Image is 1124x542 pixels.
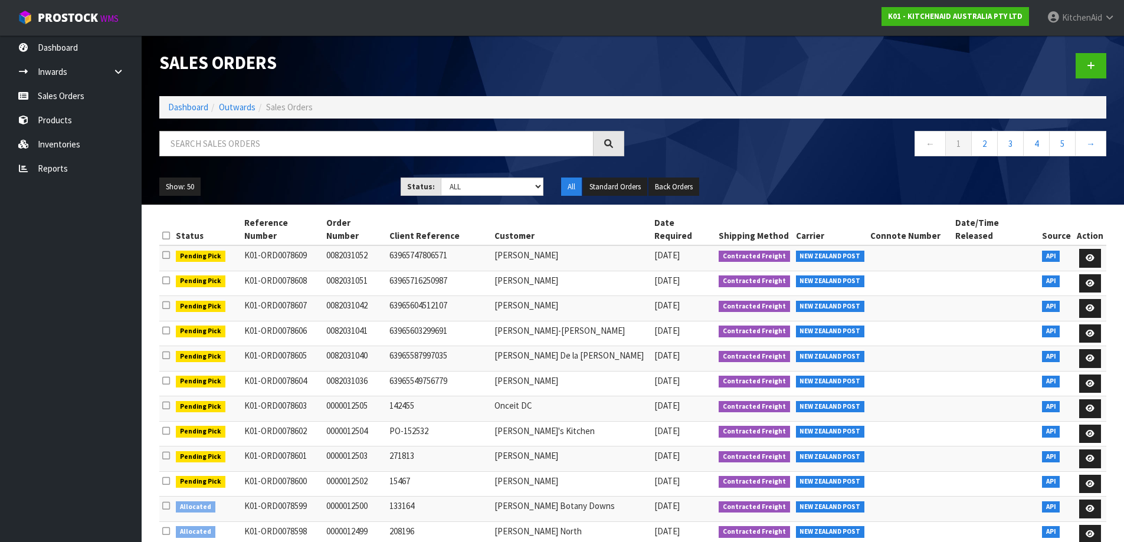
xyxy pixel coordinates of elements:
td: 63965587997035 [386,346,491,372]
span: Contracted Freight [719,326,790,337]
td: 63965603299691 [386,321,491,346]
small: WMS [100,13,119,24]
td: K01-ORD0078602 [241,421,323,446]
td: K01-ORD0078600 [241,471,323,497]
th: Source [1039,213,1074,245]
th: Date Required [651,213,716,245]
th: Action [1074,213,1106,245]
span: API [1042,476,1060,488]
span: Contracted Freight [719,501,790,513]
span: API [1042,275,1060,287]
a: → [1075,131,1106,156]
th: Carrier [793,213,868,245]
span: Pending Pick [176,351,225,363]
strong: Status: [407,182,435,192]
span: API [1042,326,1060,337]
span: NEW ZEALAND POST [796,351,865,363]
td: 0082031052 [323,245,386,271]
span: NEW ZEALAND POST [796,301,865,313]
span: NEW ZEALAND POST [796,451,865,463]
td: K01-ORD0078607 [241,296,323,321]
th: Order Number [323,213,386,245]
span: NEW ZEALAND POST [796,426,865,438]
a: 2 [971,131,998,156]
td: K01-ORD0078604 [241,371,323,396]
span: [DATE] [654,425,680,436]
td: K01-ORD0078599 [241,497,323,522]
a: 3 [997,131,1024,156]
h1: Sales Orders [159,53,624,73]
span: NEW ZEALAND POST [796,251,865,262]
span: Contracted Freight [719,275,790,287]
img: cube-alt.png [18,10,32,25]
span: Contracted Freight [719,451,790,463]
span: API [1042,526,1060,538]
span: Pending Pick [176,426,225,438]
button: Back Orders [648,178,699,196]
td: [PERSON_NAME] [491,245,651,271]
td: 0082031036 [323,371,386,396]
span: API [1042,251,1060,262]
td: 63965716250987 [386,271,491,296]
th: Shipping Method [716,213,793,245]
span: [DATE] [654,275,680,286]
span: Pending Pick [176,326,225,337]
span: Sales Orders [266,101,313,113]
td: 142455 [386,396,491,422]
td: 271813 [386,446,491,472]
input: Search sales orders [159,131,594,156]
span: NEW ZEALAND POST [796,501,865,513]
td: 15467 [386,471,491,497]
th: Connote Number [867,213,952,245]
td: 63965549756779 [386,371,491,396]
td: [PERSON_NAME] [491,371,651,396]
span: Contracted Freight [719,376,790,387]
button: All [561,178,582,196]
span: [DATE] [654,375,680,386]
span: Contracted Freight [719,301,790,313]
span: [DATE] [654,325,680,336]
span: KitchenAid [1062,12,1102,23]
span: [DATE] [654,525,680,537]
td: K01-ORD0078601 [241,446,323,472]
span: Pending Pick [176,476,225,488]
td: 0082031051 [323,271,386,296]
span: [DATE] [654,300,680,311]
th: Reference Number [241,213,323,245]
span: [DATE] [654,249,680,261]
span: NEW ZEALAND POST [796,526,865,538]
span: Contracted Freight [719,401,790,413]
span: [DATE] [654,475,680,487]
td: 133164 [386,497,491,522]
a: Dashboard [168,101,208,113]
td: 0082031040 [323,346,386,372]
span: Contracted Freight [719,426,790,438]
span: NEW ZEALAND POST [796,326,865,337]
button: Show: 50 [159,178,201,196]
span: API [1042,451,1060,463]
span: NEW ZEALAND POST [796,401,865,413]
th: Status [173,213,241,245]
td: 0000012505 [323,396,386,422]
span: NEW ZEALAND POST [796,275,865,287]
td: K01-ORD0078606 [241,321,323,346]
span: Pending Pick [176,376,225,387]
th: Customer [491,213,651,245]
th: Date/Time Released [952,213,1039,245]
td: 63965604512107 [386,296,491,321]
span: API [1042,426,1060,438]
td: 0000012503 [323,446,386,472]
span: API [1042,401,1060,413]
span: Allocated [176,501,215,513]
span: Pending Pick [176,451,225,463]
span: NEW ZEALAND POST [796,376,865,387]
td: [PERSON_NAME] [491,296,651,321]
span: API [1042,376,1060,387]
span: API [1042,501,1060,513]
td: [PERSON_NAME] [491,446,651,472]
span: NEW ZEALAND POST [796,476,865,488]
span: Contracted Freight [719,251,790,262]
td: 0000012504 [323,421,386,446]
span: [DATE] [654,500,680,511]
td: [PERSON_NAME] Botany Downs [491,497,651,522]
